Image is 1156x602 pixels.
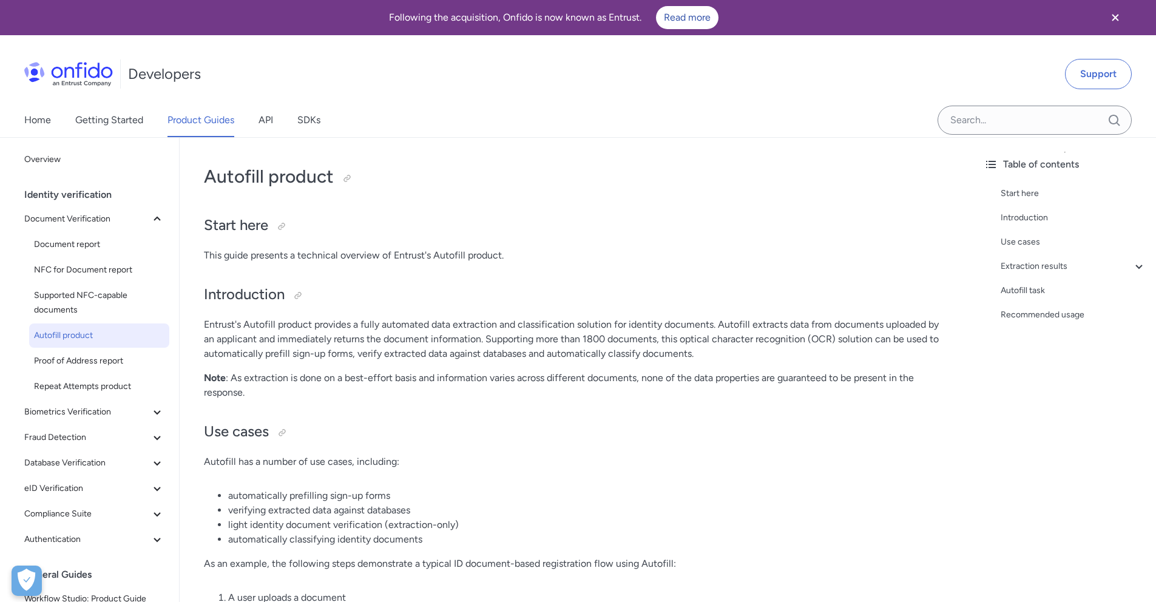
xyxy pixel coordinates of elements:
[29,374,169,399] a: Repeat Attempts product
[34,379,164,394] span: Repeat Attempts product
[19,425,169,450] button: Fraud Detection
[1001,235,1146,249] a: Use cases
[19,451,169,475] button: Database Verification
[24,456,150,470] span: Database Verification
[24,405,150,419] span: Biometrics Verification
[12,566,42,596] div: Cookie Preferences
[12,566,42,596] button: Open Preferences
[24,563,174,587] div: General Guides
[297,103,320,137] a: SDKs
[24,532,150,547] span: Authentication
[204,455,950,469] p: Autofill has a number of use cases, including:
[34,328,164,343] span: Autofill product
[1001,186,1146,201] a: Start here
[204,371,950,400] p: : As extraction is done on a best-effort basis and information varies across different documents,...
[1065,59,1132,89] a: Support
[984,157,1146,172] div: Table of contents
[167,103,234,137] a: Product Guides
[204,248,950,263] p: This guide presents a technical overview of Entrust's Autofill product.
[204,422,950,442] h2: Use cases
[24,103,51,137] a: Home
[19,476,169,501] button: eID Verification
[24,507,150,521] span: Compliance Suite
[1001,259,1146,274] a: Extraction results
[204,164,950,189] h1: Autofill product
[29,258,169,282] a: NFC for Document report
[24,481,150,496] span: eID Verification
[128,64,201,84] h1: Developers
[204,285,950,305] h2: Introduction
[656,6,718,29] a: Read more
[1001,283,1146,298] a: Autofill task
[24,212,150,226] span: Document Verification
[34,237,164,252] span: Document report
[228,518,950,532] li: light identity document verification (extraction-only)
[24,62,113,86] img: Onfido Logo
[1001,308,1146,322] a: Recommended usage
[34,263,164,277] span: NFC for Document report
[228,503,950,518] li: verifying extracted data against databases
[15,6,1093,29] div: Following the acquisition, Onfido is now known as Entrust.
[24,430,150,445] span: Fraud Detection
[19,400,169,424] button: Biometrics Verification
[19,502,169,526] button: Compliance Suite
[19,147,169,172] a: Overview
[24,152,164,167] span: Overview
[1108,10,1123,25] svg: Close banner
[228,489,950,503] li: automatically prefilling sign-up forms
[938,106,1132,135] input: Onfido search input field
[228,532,950,547] li: automatically classifying identity documents
[34,354,164,368] span: Proof of Address report
[19,207,169,231] button: Document Verification
[29,232,169,257] a: Document report
[204,556,950,571] p: As an example, the following steps demonstrate a typical ID document-based registration flow usin...
[75,103,143,137] a: Getting Started
[1001,211,1146,225] a: Introduction
[204,372,226,384] strong: Note
[29,349,169,373] a: Proof of Address report
[204,215,950,236] h2: Start here
[29,323,169,348] a: Autofill product
[29,283,169,322] a: Supported NFC-capable documents
[204,317,950,361] p: Entrust's Autofill product provides a fully automated data extraction and classification solution...
[24,183,174,207] div: Identity verification
[1093,2,1138,33] button: Close banner
[19,527,169,552] button: Authentication
[34,288,164,317] span: Supported NFC-capable documents
[259,103,273,137] a: API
